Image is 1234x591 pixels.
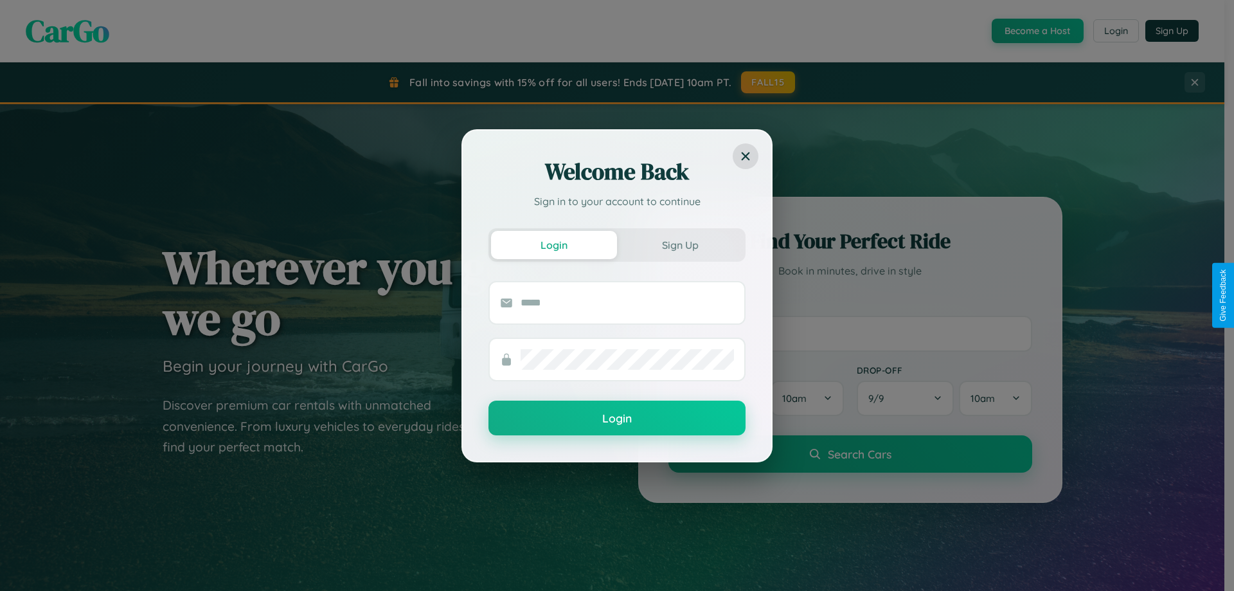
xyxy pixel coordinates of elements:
[488,156,746,187] h2: Welcome Back
[617,231,743,259] button: Sign Up
[488,401,746,435] button: Login
[488,194,746,209] p: Sign in to your account to continue
[491,231,617,259] button: Login
[1219,269,1228,322] div: Give Feedback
